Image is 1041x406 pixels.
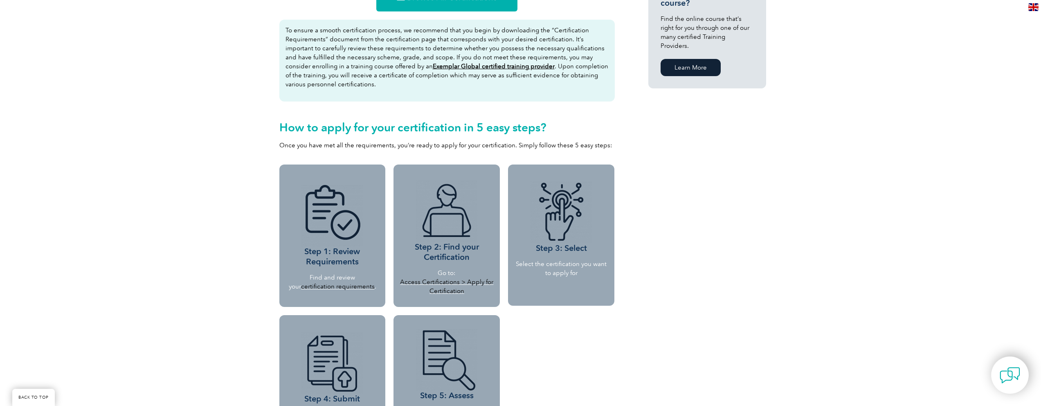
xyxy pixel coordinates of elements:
img: contact-chat.png [1000,365,1020,386]
h2: How to apply for your certification in 5 easy steps? [279,121,615,134]
h3: Step 4: Submit [286,332,380,404]
p: To ensure a smooth certification process, we recommend that you begin by downloading the “Certifi... [286,26,609,89]
a: BACK TO TOP [12,389,55,406]
p: Find and review your . [289,273,376,291]
a: certification requirements [301,283,375,290]
h3: Step 1: Review Requirements [289,185,376,267]
p: Find the online course that’s right for you through one of our many certified Training Providers. [661,14,754,50]
h3: Step 2: Find your Certification [398,180,495,262]
a: Exemplar Global certified training provider [433,63,555,70]
a: Learn More [661,59,721,76]
h3: Step 3: Select [514,182,608,253]
img: en [1028,3,1039,11]
p: Once you have met all the requirements, you’re ready to apply for your certification. Simply foll... [279,141,615,150]
a: Access Certifications > Apply for Certification [400,278,493,295]
p: Go to: [398,268,495,295]
h3: Step 5: Assess [396,329,497,401]
p: Select the certification you want to apply for [514,259,608,277]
